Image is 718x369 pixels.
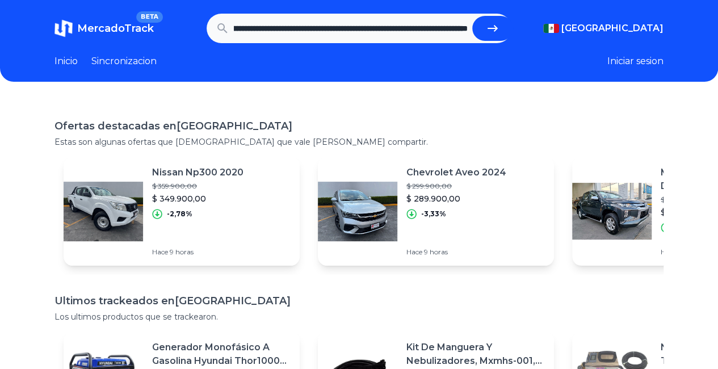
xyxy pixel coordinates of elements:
a: Featured imageNissan Np300 2020$ 359.900,00$ 349.900,00-2,78%Hace 9 horas [64,157,300,266]
a: Sincronizacion [91,54,157,68]
p: $ 289.900,00 [406,193,506,204]
a: Featured imageChevrolet Aveo 2024$ 299.900,00$ 289.900,00-3,33%Hace 9 horas [318,157,554,266]
img: Mexico [543,24,559,33]
p: Estas son algunas ofertas que [DEMOGRAPHIC_DATA] que vale [PERSON_NAME] compartir. [54,136,664,148]
p: Nissan Np300 2020 [152,166,243,179]
h1: Ofertas destacadas en [GEOGRAPHIC_DATA] [54,118,664,134]
p: Chevrolet Aveo 2024 [406,166,506,179]
p: Los ultimos productos que se trackearon. [54,311,664,322]
a: MercadoTrackBETA [54,19,154,37]
p: -3,33% [421,209,446,219]
p: $ 349.900,00 [152,193,243,204]
span: [GEOGRAPHIC_DATA] [561,22,664,35]
button: [GEOGRAPHIC_DATA] [543,22,664,35]
p: $ 299.900,00 [406,182,506,191]
img: Featured image [64,171,143,251]
p: Hace 9 horas [406,248,506,257]
p: $ 359.900,00 [152,182,243,191]
img: Featured image [318,171,397,251]
a: Inicio [54,54,78,68]
img: Featured image [572,171,652,251]
span: MercadoTrack [77,22,154,35]
p: Hace 9 horas [152,248,243,257]
img: MercadoTrack [54,19,73,37]
p: -2,78% [167,209,192,219]
button: Iniciar sesion [607,54,664,68]
h1: Ultimos trackeados en [GEOGRAPHIC_DATA] [54,293,664,309]
p: Generador Monofásico A Gasolina Hyundai Thor10000 P 11.5 Kw [152,341,291,368]
span: BETA [136,11,163,23]
p: Kit De Manguera Y Nebulizadores, Mxmhs-001, 6m, 6 Tees, 8 Bo [406,341,545,368]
